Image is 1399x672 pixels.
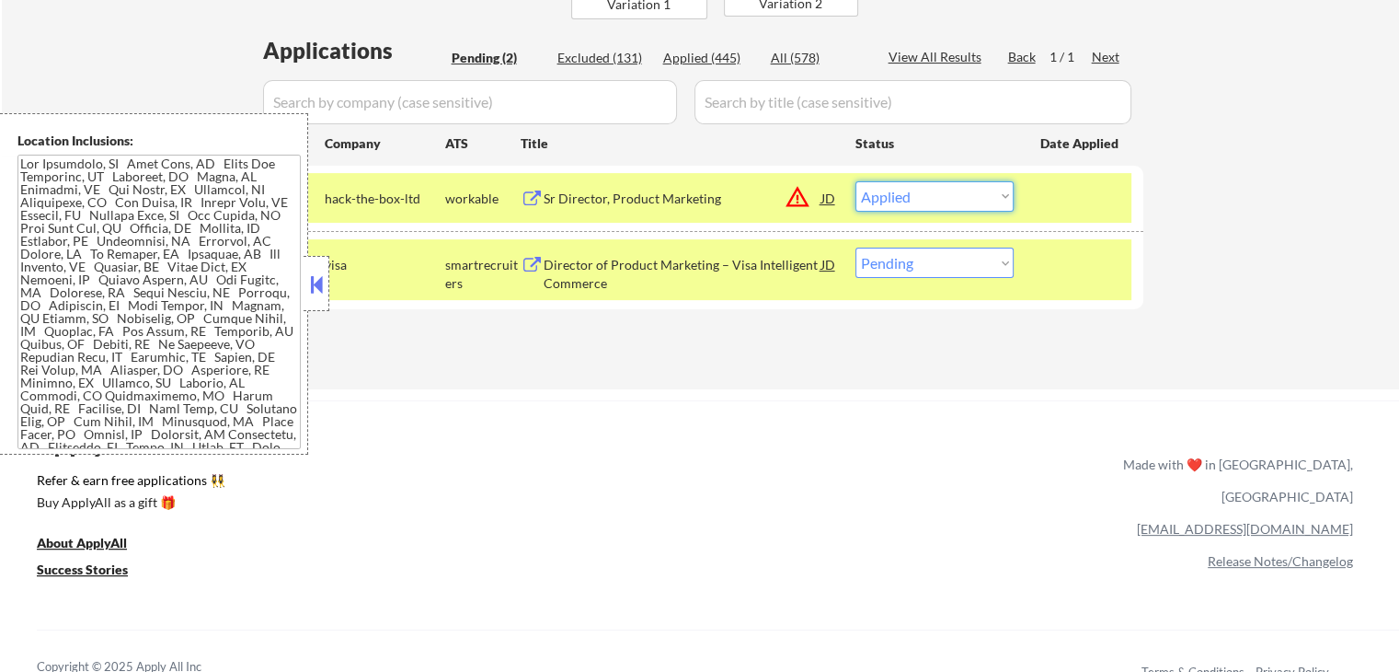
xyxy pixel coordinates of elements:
div: ATS [445,134,521,153]
div: Pending (2) [452,49,544,67]
div: Excluded (131) [557,49,649,67]
button: warning_amber [785,184,810,210]
a: Buy ApplyAll as a gift 🎁 [37,493,221,516]
div: Made with ❤️ in [GEOGRAPHIC_DATA], [GEOGRAPHIC_DATA] [1116,448,1353,513]
div: View All Results [889,48,987,66]
div: Buy ApplyAll as a gift 🎁 [37,496,221,509]
div: smartrecruiters [445,256,521,292]
div: All (578) [771,49,863,67]
div: visa [325,256,445,274]
div: Date Applied [1040,134,1121,153]
div: hack-the-box-ltd [325,190,445,208]
div: Applied (445) [663,49,755,67]
input: Search by company (case sensitive) [263,80,677,124]
div: Next [1092,48,1121,66]
div: Director of Product Marketing – Visa Intelligent Commerce [544,256,821,292]
div: JD [820,248,838,281]
div: Title [521,134,838,153]
a: About ApplyAll [37,534,153,557]
u: About ApplyAll [37,535,127,550]
a: [EMAIL_ADDRESS][DOMAIN_NAME] [1137,521,1353,537]
div: 1 / 1 [1049,48,1092,66]
div: Company [325,134,445,153]
div: workable [445,190,521,208]
a: Release Notes/Changelog [1208,553,1353,569]
input: Search by title (case sensitive) [694,80,1131,124]
div: Status [855,126,1014,159]
div: Sr Director, Product Marketing [544,190,821,208]
div: Applications [263,40,445,62]
div: ApplyAll [37,426,161,458]
div: Location Inclusions: [17,132,301,150]
div: Back [1008,48,1038,66]
div: JD [820,181,838,214]
u: Success Stories [37,562,128,577]
a: Success Stories [37,561,153,584]
a: Refer & earn free applications 👯‍♀️ [37,474,739,493]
